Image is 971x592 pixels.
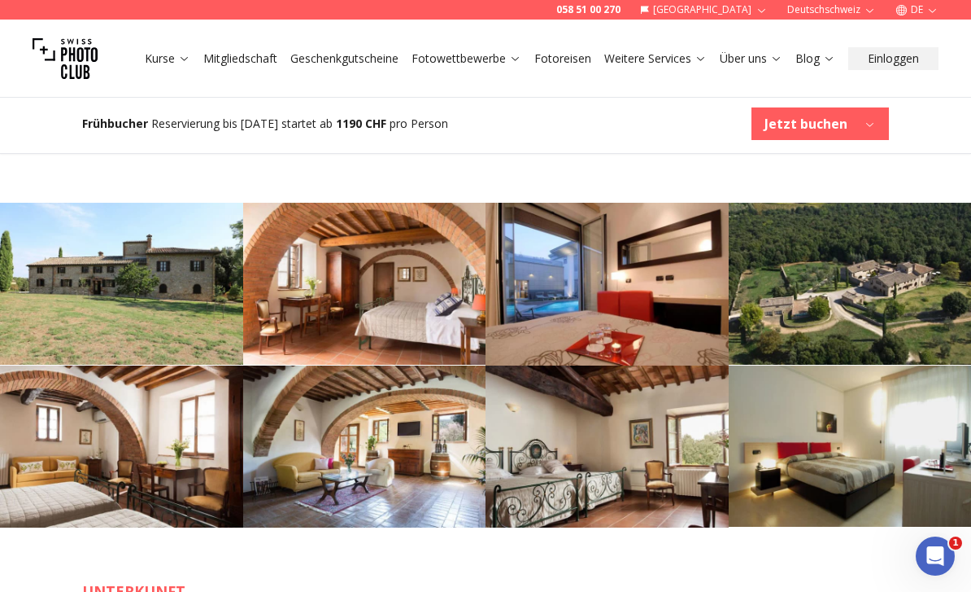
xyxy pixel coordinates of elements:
[949,537,962,550] span: 1
[713,47,789,70] button: Über uns
[556,3,620,16] a: 058 51 00 270
[751,107,889,140] button: Jetzt buchen
[203,50,277,67] a: Mitgliedschaft
[764,114,847,134] b: Jetzt buchen
[534,50,591,67] a: Fotoreisen
[405,47,528,70] button: Fotowettbewerbe
[528,47,598,70] button: Fotoreisen
[33,26,98,91] img: Swiss photo club
[390,116,448,131] span: pro Person
[916,537,955,576] iframe: Intercom live chat
[598,47,713,70] button: Weitere Services
[243,203,486,365] img: Photo124
[290,50,398,67] a: Geschenkgutscheine
[485,203,729,366] img: Photo125
[336,116,386,131] b: 1190 CHF
[485,366,729,528] img: Photo129
[151,116,333,131] span: Reservierung bis [DATE] startet ab
[243,366,486,528] img: Photo128
[795,50,835,67] a: Blog
[848,47,938,70] button: Einloggen
[720,50,782,67] a: Über uns
[145,50,190,67] a: Kurse
[789,47,842,70] button: Blog
[138,47,197,70] button: Kurse
[284,47,405,70] button: Geschenkgutscheine
[197,47,284,70] button: Mitgliedschaft
[82,116,148,131] b: Frühbucher
[411,50,521,67] a: Fotowettbewerbe
[604,50,707,67] a: Weitere Services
